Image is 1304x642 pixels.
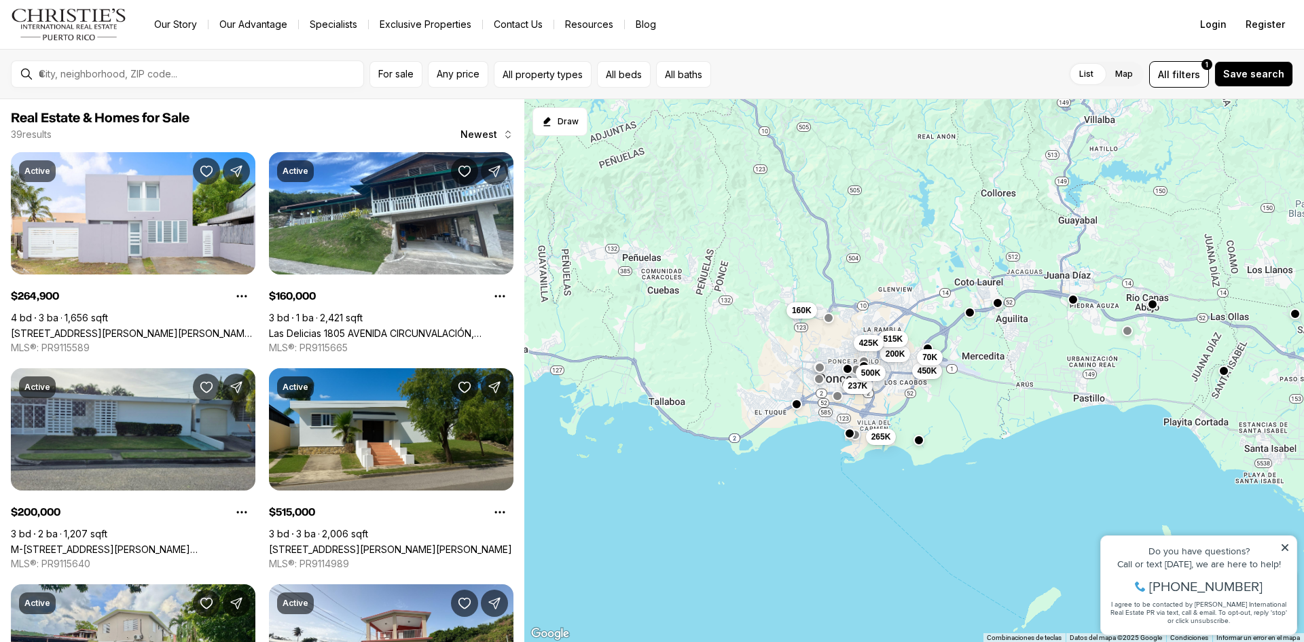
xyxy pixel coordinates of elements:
button: All property types [494,61,592,88]
span: [PHONE_NUMBER] [56,64,169,77]
p: Active [24,382,50,393]
span: For sale [378,69,414,79]
button: Save search [1214,61,1293,87]
a: Exclusive Properties [369,15,482,34]
button: Share Property [481,374,508,401]
div: Call or text [DATE], we are here to help! [14,43,196,53]
a: 256 SEGOVIA VILLA DEL CARMEN, PONCE PR, 00716 [11,327,255,339]
a: 3 CLARISA ST #447, PONCE PR, 00731 [269,543,512,555]
button: Contact Us [483,15,554,34]
button: All baths [656,61,711,88]
label: List [1068,62,1104,86]
button: For sale [369,61,422,88]
button: Share Property [223,158,250,185]
button: Start drawing [532,107,587,136]
button: All beds [597,61,651,88]
span: Datos del mapa ©2025 Google [1070,634,1162,641]
button: Share Property [481,590,508,617]
button: Register [1237,11,1293,38]
img: logo [11,8,127,41]
button: Property options [228,499,255,526]
a: Specialists [299,15,368,34]
span: 237K [848,380,868,391]
label: Map [1104,62,1144,86]
p: Active [24,598,50,609]
span: 515K [884,334,903,344]
span: 450K [918,365,937,376]
button: Property options [228,283,255,310]
span: Register [1246,19,1285,30]
button: Save Property: 3 CLARISA ST #447 [451,374,478,401]
span: 160K [792,305,812,316]
span: Save search [1223,69,1284,79]
p: Active [283,598,308,609]
button: Login [1192,11,1235,38]
span: Newest [460,129,497,140]
span: All [1158,67,1170,82]
a: Resources [554,15,624,34]
button: Save Property: 256 SEGOVIA VILLA DEL CARMEN [193,158,220,185]
a: Our Advantage [209,15,298,34]
button: 265K [866,429,896,445]
p: Active [283,166,308,177]
button: Any price [428,61,488,88]
span: 200K [886,349,905,359]
p: 39 results [11,129,52,140]
span: 70K [922,352,937,363]
span: Any price [437,69,479,79]
span: 500K [861,368,881,378]
p: Active [24,166,50,177]
span: 1 [1206,59,1208,70]
a: Las Delicias 1805 AVENIDA CIRCUNVALACIÓN, PONCE PR, 00731 [269,327,513,339]
button: 500K [856,365,886,381]
a: M-44 CALLE LUZ DIVINA JARDINES FAGOT, PONCE PR, 00716 [11,543,255,555]
button: Allfilters1 [1149,61,1209,88]
button: 160K [786,302,817,319]
button: Property options [486,283,513,310]
a: Blog [625,15,667,34]
button: 425K [854,335,884,351]
button: Save Property: Las Delicias 1805 AVENIDA CIRCUNVALACIÓN [451,158,478,185]
button: 237K [843,378,873,394]
span: Login [1200,19,1227,30]
button: 515K [878,331,909,347]
button: Save Property: M-44 CALLE LUZ DIVINA JARDINES FAGOT [193,374,220,401]
span: I agree to be contacted by [PERSON_NAME] International Real Estate PR via text, call & email. To ... [17,84,194,109]
button: Newest [452,121,522,148]
a: Our Story [143,15,208,34]
button: Share Property [223,374,250,401]
button: Save Property: A-95 CALLE A [451,590,478,617]
p: Active [283,382,308,393]
div: Do you have questions? [14,31,196,40]
span: 425K [859,338,879,349]
button: 450K [912,363,943,379]
button: 70K [917,349,943,365]
span: Real Estate & Homes for Sale [11,111,189,125]
button: Share Property [223,590,250,617]
button: Property options [486,499,513,526]
span: filters [1172,67,1200,82]
button: 200K [880,346,911,362]
button: Save Property: 38 CALLE HUCAR URB. VILLA FLORES [193,590,220,617]
span: 265K [871,431,891,442]
button: Share Property [481,158,508,185]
